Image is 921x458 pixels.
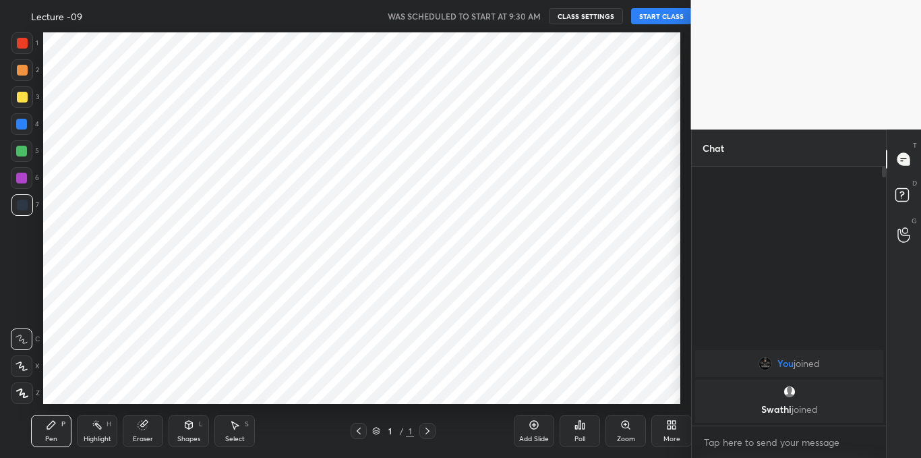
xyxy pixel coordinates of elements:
div: Z [11,382,40,404]
div: More [663,436,680,442]
div: Highlight [84,436,111,442]
span: joined [791,403,817,416]
div: X [11,355,40,377]
div: Poll [574,436,585,442]
div: 1 [406,425,414,437]
div: P [61,421,65,428]
div: L [199,421,203,428]
div: Pen [45,436,57,442]
span: joined [794,358,820,369]
p: Swathi [703,404,875,415]
img: default.png [782,385,796,399]
img: e60519a4c4f740609fbc41148676dd3d.jpg [759,357,772,370]
div: 3 [11,86,39,108]
div: Eraser [133,436,153,442]
button: START CLASS [631,8,692,24]
div: / [399,427,403,435]
div: Select [225,436,245,442]
p: G [912,216,917,226]
div: Add Slide [519,436,549,442]
div: S [245,421,249,428]
p: Chat [692,130,735,166]
span: You [777,358,794,369]
div: 2 [11,59,39,81]
div: 4 [11,113,39,135]
div: grid [692,347,887,426]
div: H [107,421,111,428]
div: 7 [11,194,39,216]
div: 6 [11,167,39,189]
div: 5 [11,140,39,162]
h5: WAS SCHEDULED TO START AT 9:30 AM [388,10,541,22]
p: T [913,140,917,150]
div: 1 [383,427,396,435]
p: D [912,178,917,188]
div: Shapes [177,436,200,442]
div: 1 [11,32,38,54]
button: CLASS SETTINGS [549,8,623,24]
div: C [11,328,40,350]
div: Zoom [617,436,635,442]
h4: Lecture -09 [31,10,82,23]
